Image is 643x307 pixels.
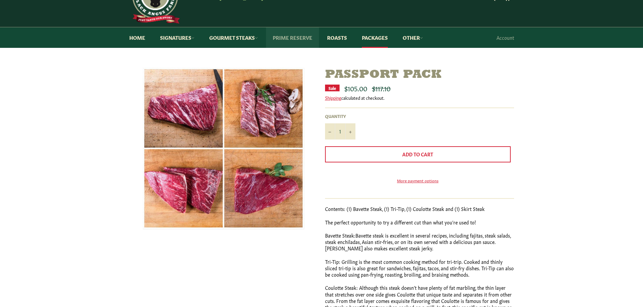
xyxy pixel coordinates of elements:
button: Increase item quantity by one [345,123,355,140]
a: Home [123,27,152,48]
a: Signatures [153,27,201,48]
p: Tri-Tip: Grilling is the most common cooking method for tri-trip. Cooked and thinly sliced tri-ti... [325,258,514,278]
div: Sale [325,85,340,91]
p: The perfect opportunity to try a different cut than what you're used to! [325,219,514,225]
a: More payment options [325,178,511,183]
span: $105.00 [344,83,367,93]
h1: Passport Pack [325,68,514,82]
a: Roasts [320,27,354,48]
a: Shipping [325,94,341,101]
a: Packages [355,27,395,48]
a: Other [396,27,430,48]
label: Quantity [325,113,355,119]
span: Add to Cart [402,151,433,157]
p: Contents: (1) Bavette Steak, (1) Tri-Tip, (1) Coulotte Steak and (1) Skirt Steak [325,206,514,212]
a: Prime Reserve [266,27,319,48]
button: Reduce item quantity by one [325,123,335,140]
a: Gourmet Steaks [203,27,265,48]
button: Add to Cart [325,146,511,162]
s: $117.10 [372,83,391,93]
img: Passport Pack [143,68,304,229]
p: Bavette Steak: [325,232,514,252]
div: calculated at checkout. [325,95,514,101]
a: Account [493,28,517,48]
span: Bavette steak is excellent in several recipes, including fajitas, steak salads, steak enchiladas,... [325,232,511,252]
